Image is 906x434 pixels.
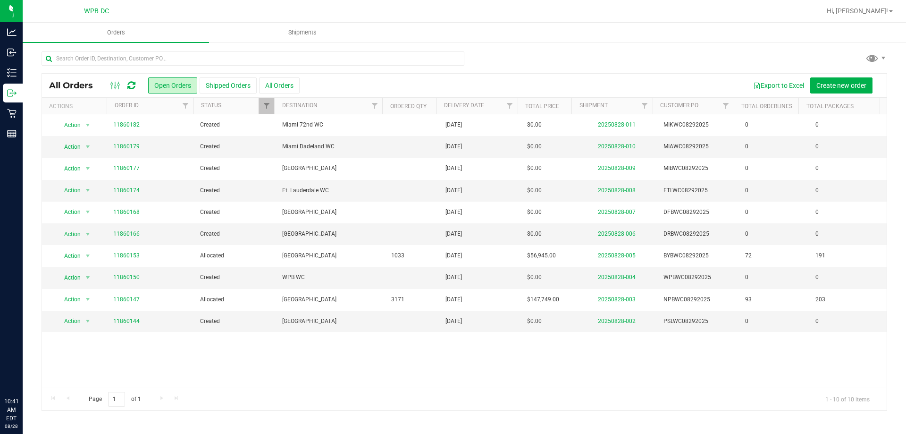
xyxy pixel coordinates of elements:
[7,88,17,98] inline-svg: Outbound
[391,295,404,304] span: 3171
[445,230,462,238] span: [DATE]
[113,230,140,238] a: 11860166
[200,120,270,129] span: Created
[527,208,542,217] span: $0.00
[741,103,792,110] a: Total Orderlines
[598,187,636,194] a: 20250828-008
[200,273,270,282] span: Created
[445,295,462,304] span: [DATE]
[113,317,140,326] a: 11860144
[818,392,877,406] span: 1 - 10 of 10 items
[9,358,38,387] iframe: Resource center
[82,249,93,263] span: select
[806,103,854,110] a: Total Packages
[7,27,17,37] inline-svg: Analytics
[660,102,698,109] a: Customer PO
[200,77,257,94] button: Shipped Orders
[811,140,823,153] span: 0
[811,205,823,219] span: 0
[148,77,197,94] button: Open Orders
[108,392,125,407] input: 1
[663,142,734,151] span: MIAWC08292025
[718,98,734,114] a: Filter
[745,251,752,260] span: 72
[445,142,462,151] span: [DATE]
[56,315,81,328] span: Action
[445,273,462,282] span: [DATE]
[82,162,93,175] span: select
[810,77,872,94] button: Create new order
[527,251,556,260] span: $56,945.00
[502,98,518,114] a: Filter
[94,28,138,37] span: Orders
[56,119,81,132] span: Action
[637,98,653,114] a: Filter
[663,295,734,304] span: NPBWC08292025
[4,397,18,423] p: 10:41 AM EDT
[579,102,608,109] a: Shipment
[200,208,270,217] span: Created
[745,317,748,326] span: 0
[282,208,380,217] span: [GEOGRAPHIC_DATA]
[367,98,382,114] a: Filter
[745,142,748,151] span: 0
[663,273,734,282] span: WPBWC08292025
[811,184,823,197] span: 0
[7,48,17,57] inline-svg: Inbound
[527,317,542,326] span: $0.00
[527,120,542,129] span: $0.00
[200,295,270,304] span: Allocated
[663,186,734,195] span: FTLWC08292025
[445,317,462,326] span: [DATE]
[745,230,748,238] span: 0
[23,23,209,43] a: Orders
[282,186,380,195] span: Ft. Lauderdale WC
[56,271,81,284] span: Action
[527,142,542,151] span: $0.00
[391,251,404,260] span: 1033
[56,162,81,175] span: Action
[259,98,274,114] a: Filter
[56,228,81,241] span: Action
[527,230,542,238] span: $0.00
[56,293,81,306] span: Action
[82,228,93,241] span: select
[200,230,270,238] span: Created
[445,186,462,195] span: [DATE]
[663,230,734,238] span: DRBWC08292025
[745,208,748,217] span: 0
[282,120,380,129] span: Miami 72nd WC
[200,164,270,173] span: Created
[82,184,93,197] span: select
[115,102,139,109] a: Order ID
[598,318,636,324] a: 20250828-002
[56,184,81,197] span: Action
[525,103,559,110] a: Total Price
[745,164,748,173] span: 0
[663,251,734,260] span: BYBWC08292025
[445,251,462,260] span: [DATE]
[282,273,380,282] span: WPB WC
[282,142,380,151] span: Miami Dadeland WC
[113,120,140,129] a: 11860182
[81,392,149,407] span: Page of 1
[56,205,81,219] span: Action
[390,103,427,110] a: Ordered qty
[598,121,636,128] a: 20250828-011
[200,251,270,260] span: Allocated
[7,129,17,138] inline-svg: Reports
[82,271,93,284] span: select
[811,271,823,284] span: 0
[4,423,18,430] p: 08/28
[747,77,810,94] button: Export to Excel
[200,186,270,195] span: Created
[82,293,93,306] span: select
[113,186,140,195] a: 11860174
[827,7,888,15] span: Hi, [PERSON_NAME]!
[598,209,636,215] a: 20250828-007
[745,120,748,129] span: 0
[745,186,748,195] span: 0
[84,7,109,15] span: WPB DC
[598,230,636,237] a: 20250828-006
[598,143,636,150] a: 20250828-010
